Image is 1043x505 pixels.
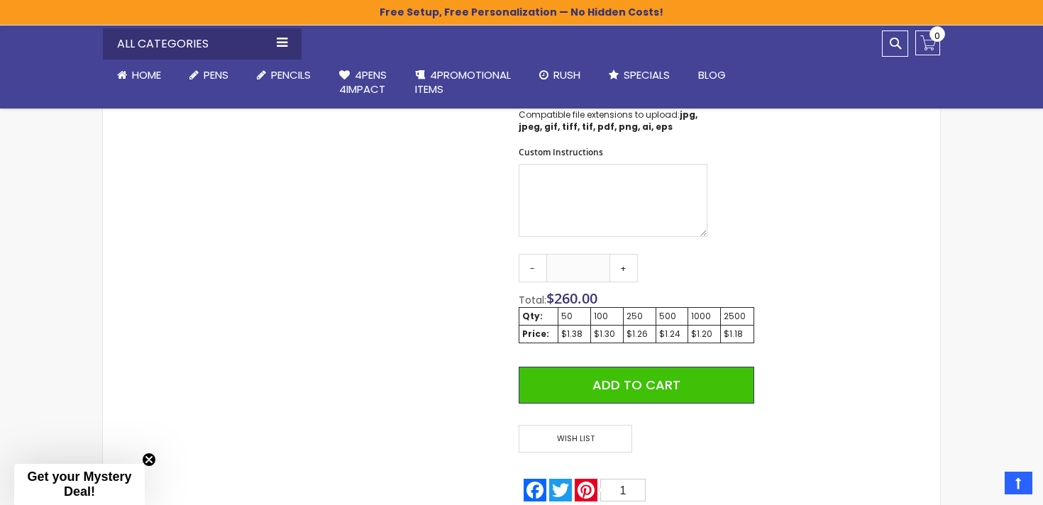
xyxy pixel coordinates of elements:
[103,28,302,60] div: All Categories
[325,60,401,106] a: 4Pens4impact
[103,60,175,91] a: Home
[724,311,751,322] div: 2500
[548,479,573,501] a: Twitter
[691,311,717,322] div: 1000
[573,479,647,501] a: Pinterest1
[401,60,525,106] a: 4PROMOTIONALITEMS
[624,67,670,82] span: Specials
[561,311,587,322] div: 50
[522,328,549,340] strong: Price:
[934,29,940,43] span: 0
[132,67,161,82] span: Home
[519,367,754,404] button: Add to Cart
[620,484,627,496] span: 1
[691,328,717,340] div: $1.20
[592,376,680,394] span: Add to Cart
[522,479,548,501] a: Facebook
[519,425,636,453] a: Wish List
[659,328,685,340] div: $1.24
[525,60,595,91] a: Rush
[609,254,638,282] a: +
[522,310,543,322] strong: Qty:
[684,60,740,91] a: Blog
[27,470,131,499] span: Get your Mystery Deal!
[553,67,580,82] span: Rush
[594,311,620,322] div: 100
[519,109,697,132] strong: jpg, jpeg, gif, tiff, tif, pdf, png, ai, eps
[554,289,597,308] span: 260.00
[175,60,243,91] a: Pens
[915,30,940,55] a: 0
[339,67,387,96] span: 4Pens 4impact
[561,328,587,340] div: $1.38
[594,328,620,340] div: $1.30
[519,254,547,282] a: -
[659,311,685,322] div: 500
[204,67,228,82] span: Pens
[519,293,546,307] span: Total:
[595,60,684,91] a: Specials
[519,109,707,132] p: Compatible file extensions to upload:
[724,328,751,340] div: $1.18
[415,67,511,96] span: 4PROMOTIONAL ITEMS
[698,67,726,82] span: Blog
[627,311,653,322] div: 250
[14,464,145,505] div: Get your Mystery Deal!Close teaser
[627,328,653,340] div: $1.26
[142,453,156,467] button: Close teaser
[546,289,597,308] span: $
[271,67,311,82] span: Pencils
[1005,472,1032,494] a: Top
[519,146,603,158] span: Custom Instructions
[519,425,632,453] span: Wish List
[243,60,325,91] a: Pencils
